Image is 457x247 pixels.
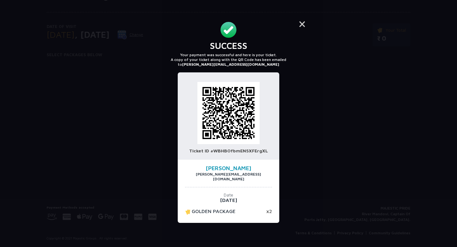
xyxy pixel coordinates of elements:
[156,40,301,51] h3: Success
[197,82,260,144] img: qr
[156,52,301,67] p: Your payment was successful and here is your ticket. A copy of your ticket along with the QR Code...
[185,192,272,197] p: Date
[295,16,310,31] button: Close this dialog
[184,148,273,153] p: Ticket ID #WBHBOfbmEN5XFErgXL
[182,62,279,67] b: [PERSON_NAME][EMAIL_ADDRESS][DOMAIN_NAME]
[185,208,235,215] p: GOLDEN PACKAGE
[185,172,272,181] p: [PERSON_NAME][EMAIL_ADDRESS][DOMAIN_NAME]
[185,165,272,171] h4: [PERSON_NAME]
[185,197,272,203] p: [DATE]
[266,208,272,215] p: x2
